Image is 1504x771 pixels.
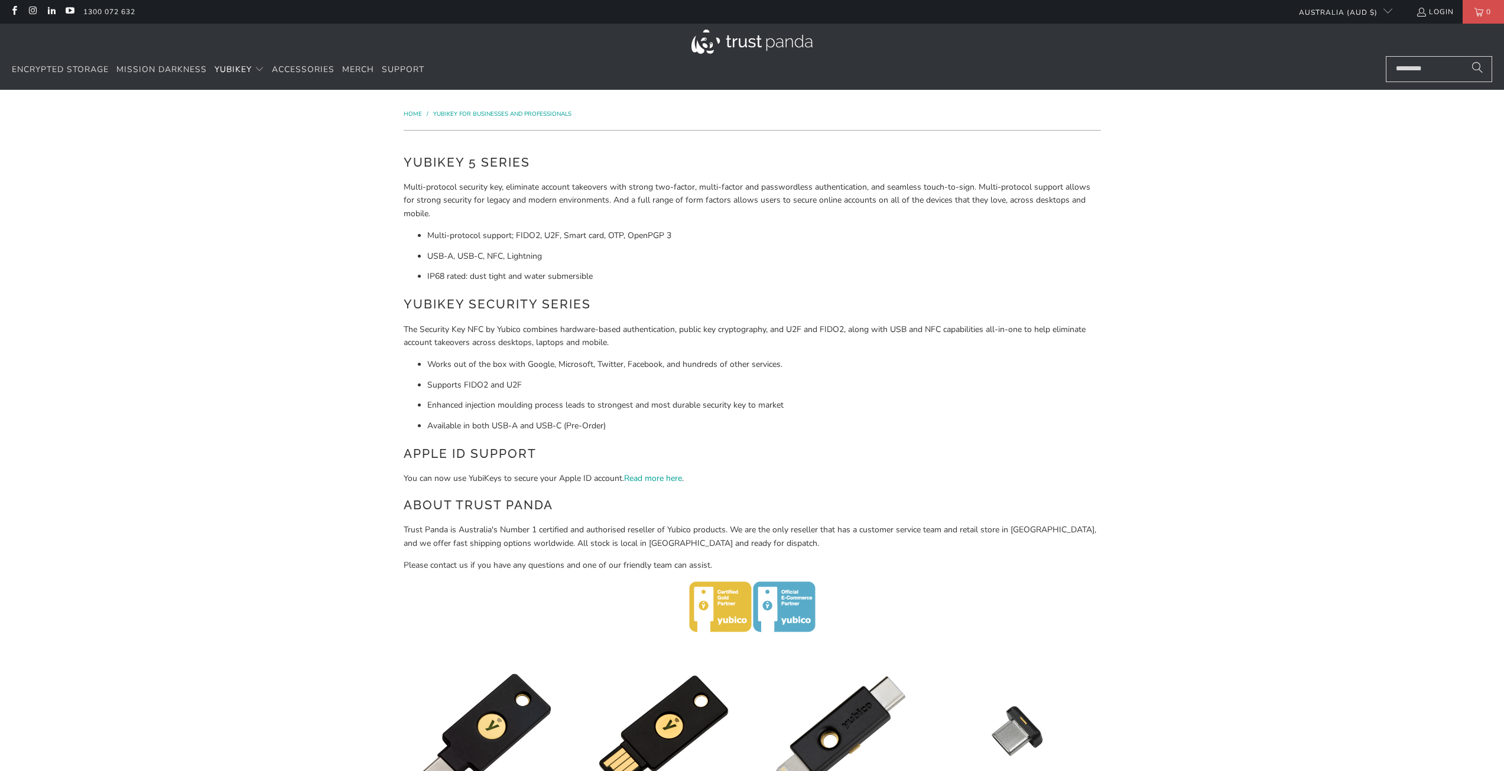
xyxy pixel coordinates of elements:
[404,181,1101,220] p: Multi-protocol security key, eliminate account takeovers with strong two-factor, multi-factor and...
[342,56,374,84] a: Merch
[83,5,135,18] a: 1300 072 632
[272,56,334,84] a: Accessories
[12,56,109,84] a: Encrypted Storage
[116,64,207,75] span: Mission Darkness
[12,56,424,84] nav: Translation missing: en.navigation.header.main_nav
[427,250,1101,263] li: USB-A, USB-C, NFC, Lightning
[404,110,424,118] a: Home
[27,7,37,17] a: Trust Panda Australia on Instagram
[427,419,1101,432] li: Available in both USB-A and USB-C (Pre-Order)
[1463,56,1492,82] button: Search
[691,30,813,54] img: Trust Panda Australia
[427,110,428,118] span: /
[404,153,1101,172] h2: YubiKey 5 Series
[272,64,334,75] span: Accessories
[215,64,252,75] span: YubiKey
[433,110,571,118] a: YubiKey for Businesses and Professionals
[342,64,374,75] span: Merch
[404,323,1101,350] p: The Security Key NFC by Yubico combines hardware-based authentication, public key cryptography, a...
[404,559,1101,572] p: Please contact us if you have any questions and one of our friendly team can assist.
[404,472,1101,485] p: You can now use YubiKeys to secure your Apple ID account. .
[427,229,1101,242] li: Multi-protocol support; FIDO2, U2F, Smart card, OTP, OpenPGP 3
[9,7,19,17] a: Trust Panda Australia on Facebook
[427,379,1101,392] li: Supports FIDO2 and U2F
[427,358,1101,371] li: Works out of the box with Google, Microsoft, Twitter, Facebook, and hundreds of other services.
[427,399,1101,412] li: Enhanced injection moulding process leads to strongest and most durable security key to market
[382,56,424,84] a: Support
[404,110,422,118] span: Home
[404,523,1101,550] p: Trust Panda is Australia's Number 1 certified and authorised reseller of Yubico products. We are ...
[64,7,74,17] a: Trust Panda Australia on YouTube
[116,56,207,84] a: Mission Darkness
[215,56,264,84] summary: YubiKey
[404,444,1101,463] h2: Apple ID Support
[1416,5,1454,18] a: Login
[12,64,109,75] span: Encrypted Storage
[427,270,1101,283] li: IP68 rated: dust tight and water submersible
[1386,56,1492,82] input: Search...
[382,64,424,75] span: Support
[404,295,1101,314] h2: YubiKey Security Series
[404,496,1101,515] h2: About Trust Panda
[624,473,682,484] a: Read more here
[46,7,56,17] a: Trust Panda Australia on LinkedIn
